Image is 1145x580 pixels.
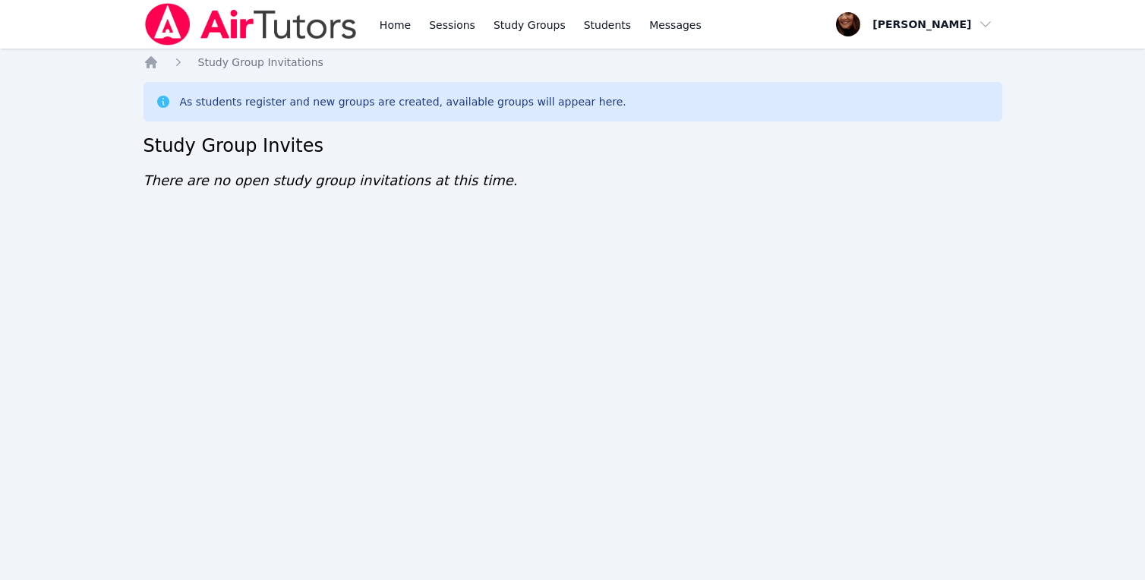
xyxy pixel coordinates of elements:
div: As students register and new groups are created, available groups will appear here. [180,94,626,109]
span: There are no open study group invitations at this time. [144,172,518,188]
span: Messages [649,17,702,33]
span: Study Group Invitations [198,56,323,68]
a: Study Group Invitations [198,55,323,70]
img: Air Tutors [144,3,358,46]
nav: Breadcrumb [144,55,1002,70]
h2: Study Group Invites [144,134,1002,158]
